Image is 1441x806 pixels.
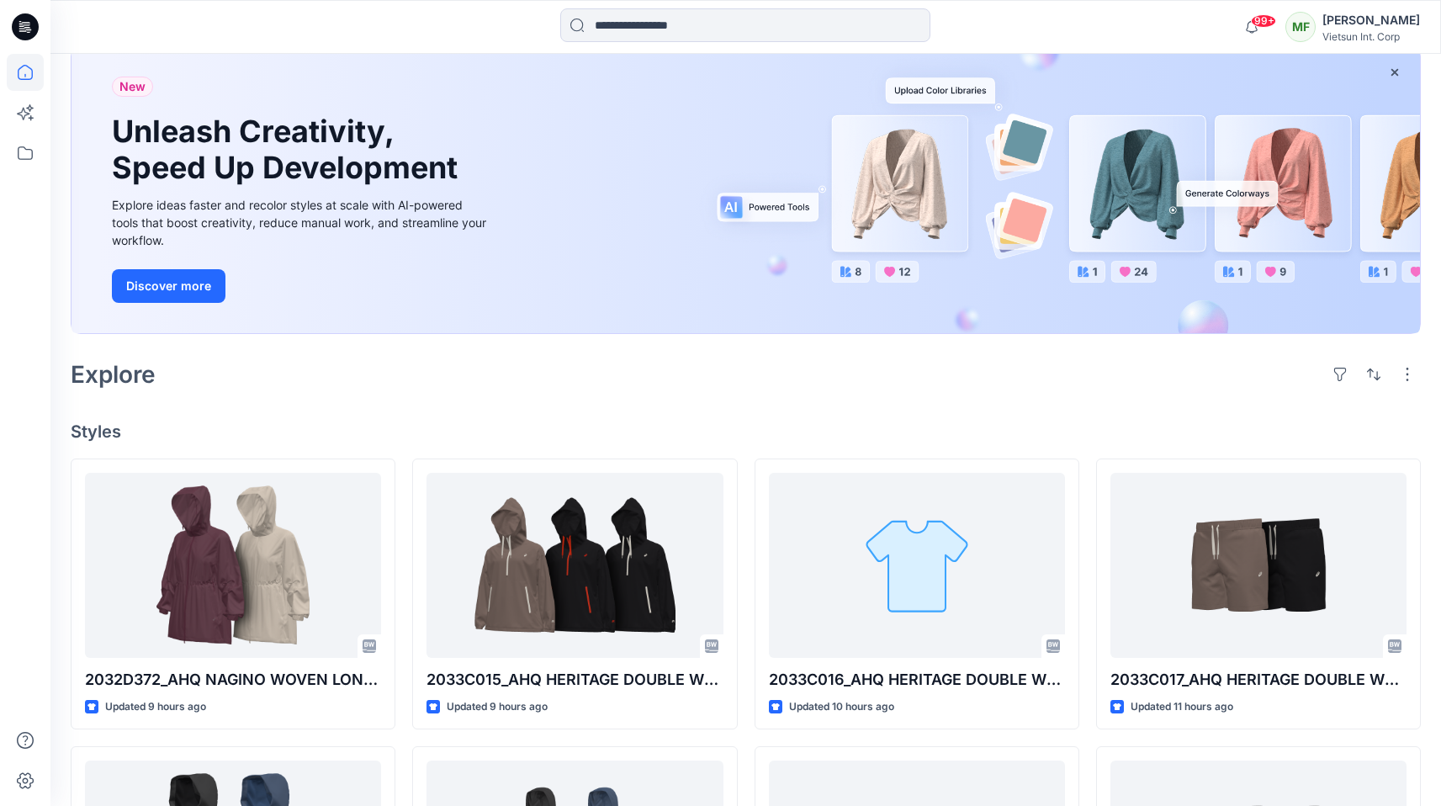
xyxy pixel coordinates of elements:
p: 2033C017_AHQ HERITAGE DOUBLE WEAVE 7IN SHORT UNISEX WESTERN_AW26 [1110,668,1407,692]
p: 2033C016_AHQ HERITAGE DOUBLE WEAVE PANT UNISEX WESTERN_AW26 [769,668,1065,692]
div: [PERSON_NAME] [1322,10,1420,30]
h1: Unleash Creativity, Speed Up Development [112,114,465,186]
p: Updated 10 hours ago [789,698,894,716]
h2: Explore [71,361,156,388]
p: 2032D372_AHQ NAGINO WOVEN LONG JACKET WOMEN WESTERN_AW26 [85,668,381,692]
p: Updated 9 hours ago [447,698,548,716]
p: 2033C015_AHQ HERITAGE DOUBLE WEAVE RELAXED ANORAK UNISEX WESTERN _AW26 [426,668,723,692]
div: Vietsun Int. Corp [1322,30,1420,43]
div: Explore ideas faster and recolor styles at scale with AI-powered tools that boost creativity, red... [112,196,490,249]
p: Updated 11 hours ago [1131,698,1233,716]
span: 99+ [1251,14,1276,28]
h4: Styles [71,422,1421,442]
span: New [119,77,146,97]
a: 2033C015_AHQ HERITAGE DOUBLE WEAVE RELAXED ANORAK UNISEX WESTERN _AW26 [426,473,723,658]
p: Updated 9 hours ago [105,698,206,716]
a: 2032D372_AHQ NAGINO WOVEN LONG JACKET WOMEN WESTERN_AW26 [85,473,381,658]
a: Discover more [112,269,490,303]
button: Discover more [112,269,225,303]
a: 2033C017_AHQ HERITAGE DOUBLE WEAVE 7IN SHORT UNISEX WESTERN_AW26 [1110,473,1407,658]
a: 2033C016_AHQ HERITAGE DOUBLE WEAVE PANT UNISEX WESTERN_AW26 [769,473,1065,658]
div: MF [1285,12,1316,42]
